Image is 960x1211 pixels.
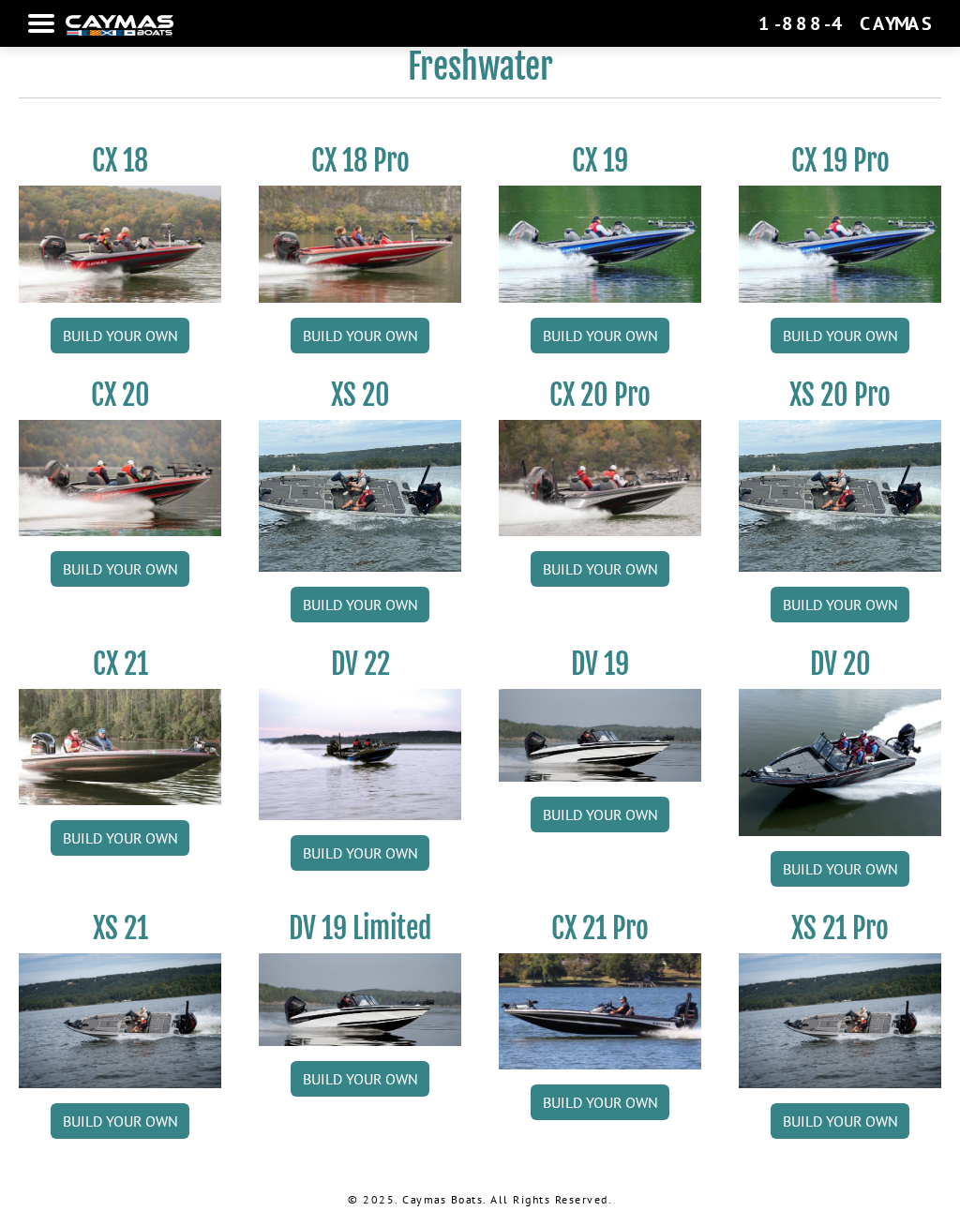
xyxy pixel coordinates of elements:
[499,911,701,946] h3: CX 21 Pro
[499,143,701,178] h3: CX 19
[739,647,941,681] h3: DV 20
[291,587,429,622] a: Build your own
[499,420,701,536] img: CX-20Pro_thumbnail.jpg
[259,647,461,681] h3: DV 22
[19,1191,941,1208] p: © 2025. Caymas Boats. All Rights Reserved.
[19,911,221,946] h3: XS 21
[291,835,429,871] a: Build your own
[19,186,221,302] img: CX-18S_thumbnail.jpg
[739,143,941,178] h3: CX 19 Pro
[499,953,701,1069] img: CX-21Pro_thumbnail.jpg
[499,186,701,302] img: CX19_thumbnail.jpg
[531,1084,669,1120] a: Build your own
[291,1061,429,1097] a: Build your own
[739,378,941,412] h3: XS 20 Pro
[51,318,189,353] a: Build your own
[19,953,221,1088] img: XS_21_thumbnail.jpg
[499,689,701,782] img: dv-19-ban_from_website_for_caymas_connect.png
[739,689,941,836] img: DV_20_from_website_for_caymas_connect.png
[19,647,221,681] h3: CX 21
[259,953,461,1046] img: dv-19-ban_from_website_for_caymas_connect.png
[19,46,941,98] h2: Freshwater
[19,420,221,536] img: CX-20_thumbnail.jpg
[51,551,189,587] a: Build your own
[19,689,221,805] img: CX21_thumb.jpg
[771,1103,909,1139] a: Build your own
[259,186,461,302] img: CX-18SS_thumbnail.jpg
[259,378,461,412] h3: XS 20
[739,953,941,1088] img: XS_21_thumbnail.jpg
[51,1103,189,1139] a: Build your own
[531,797,669,832] a: Build your own
[771,851,909,887] a: Build your own
[259,420,461,572] img: XS_20_resized.jpg
[499,647,701,681] h3: DV 19
[19,143,221,178] h3: CX 18
[739,186,941,302] img: CX19_thumbnail.jpg
[259,143,461,178] h3: CX 18 Pro
[291,318,429,353] a: Build your own
[739,420,941,572] img: XS_20_resized.jpg
[259,689,461,820] img: DV22_original_motor_cropped_for_caymas_connect.jpg
[66,15,173,35] img: white-logo-c9c8dbefe5ff5ceceb0f0178aa75bf4bb51f6bca0971e226c86eb53dfe498488.png
[531,318,669,353] a: Build your own
[758,11,932,36] div: 1-888-4CAYMAS
[499,378,701,412] h3: CX 20 Pro
[19,378,221,412] h3: CX 20
[771,587,909,622] a: Build your own
[531,551,669,587] a: Build your own
[259,911,461,946] h3: DV 19 Limited
[51,820,189,856] a: Build your own
[771,318,909,353] a: Build your own
[739,911,941,946] h3: XS 21 Pro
